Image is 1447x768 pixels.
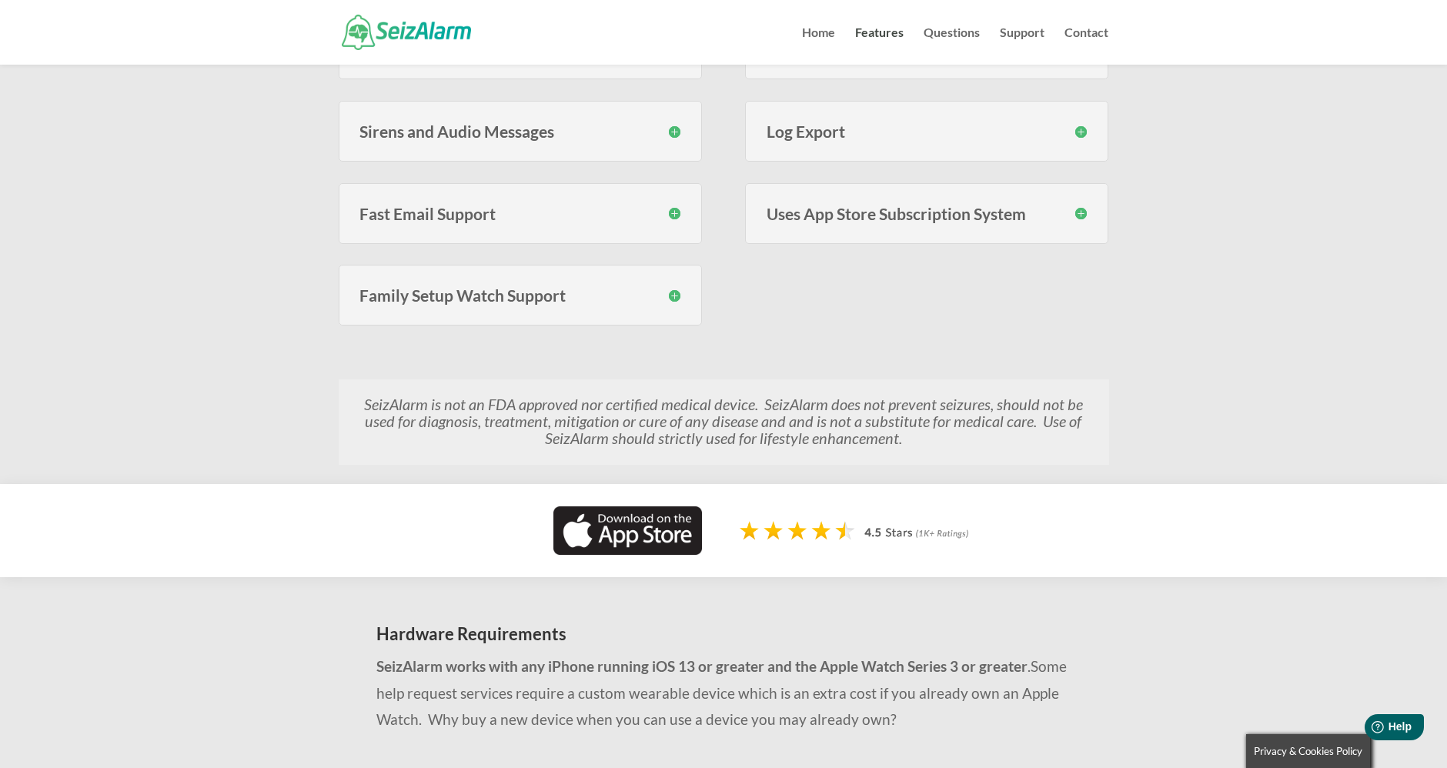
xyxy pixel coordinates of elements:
[377,626,1071,650] h3: Hardware Requirements
[360,123,681,139] h3: Sirens and Audio Messages
[364,395,1083,447] em: SeizAlarm is not an FDA approved nor certified medical device. SeizAlarm does not prevent seizure...
[342,15,472,49] img: SeizAlarm
[360,205,681,222] h3: Fast Email Support
[856,27,904,65] a: Features
[360,287,681,303] h3: Family Setup Watch Support
[377,657,1068,727] span: Some help request services require a custom wearable device which is an extra cost if you already...
[767,205,1088,222] h3: Uses App Store Subscription System
[553,506,703,555] img: Download on App Store
[1001,27,1045,65] a: Support
[803,27,836,65] a: Home
[377,657,1028,675] strong: SeizAlarm works with any iPhone running iOS 13 or greater and the Apple Watch Series 3 or greater
[767,123,1088,139] h3: Log Export
[377,653,1071,733] p: .
[553,540,703,558] a: Download seizure detection app on the App Store
[1065,27,1109,65] a: Contact
[739,519,979,546] img: app-store-rating-stars
[924,27,981,65] a: Questions
[1254,745,1362,757] span: Privacy & Cookies Policy
[1310,708,1430,751] iframe: Help widget launcher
